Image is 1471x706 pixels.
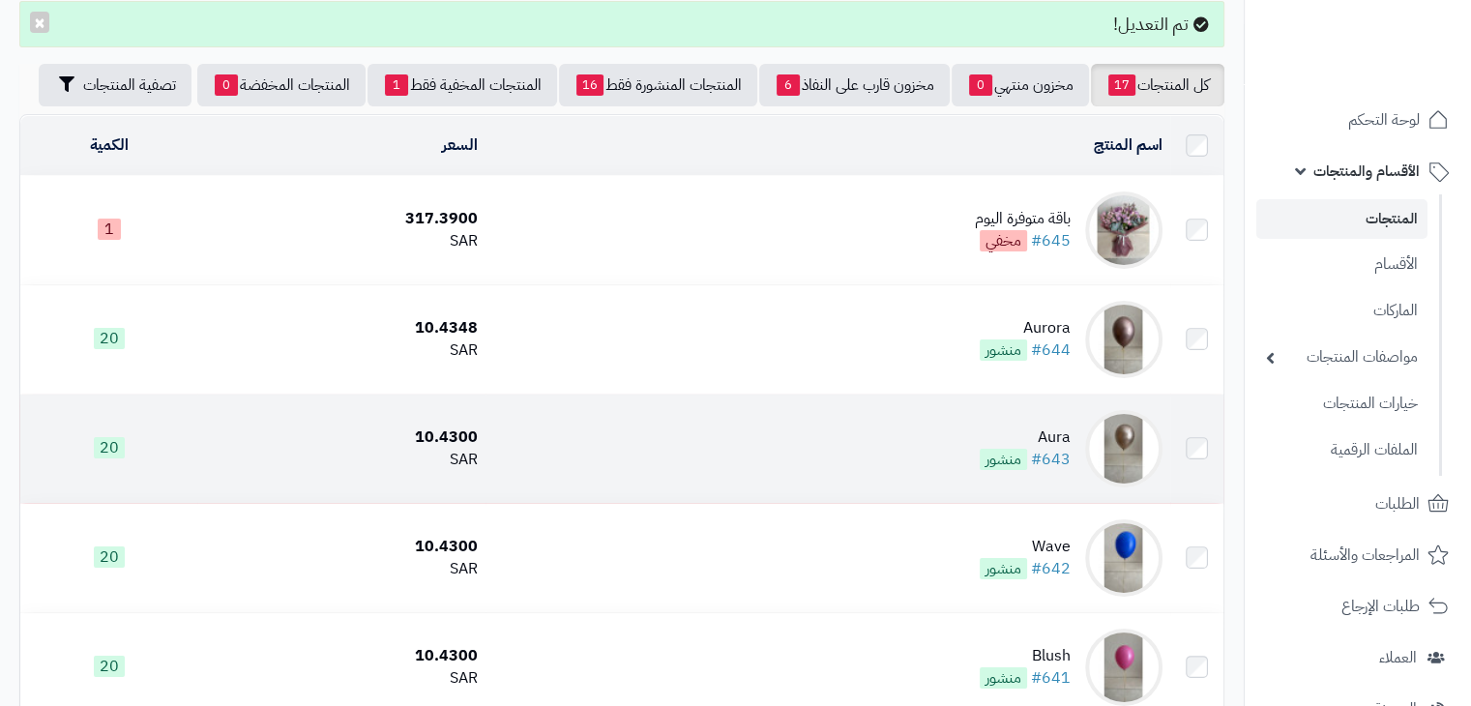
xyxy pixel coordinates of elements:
img: Aurora [1085,301,1162,378]
span: الأقسام والمنتجات [1313,158,1420,185]
span: 6 [777,74,800,96]
span: 0 [215,74,238,96]
a: المنتجات المنشورة فقط16 [559,64,757,106]
a: لوحة التحكم [1256,97,1459,143]
span: 17 [1108,74,1135,96]
a: مواصفات المنتجات [1256,337,1427,378]
div: Blush [980,645,1071,667]
a: الملفات الرقمية [1256,429,1427,471]
span: مخفي [980,230,1027,251]
span: 16 [576,74,603,96]
span: 0 [969,74,992,96]
a: المنتجات المخفضة0 [197,64,366,106]
span: تصفية المنتجات [83,74,176,97]
span: الطلبات [1375,490,1420,517]
div: Aura [980,427,1071,449]
div: 10.4300 [205,536,478,558]
a: العملاء [1256,634,1459,681]
a: السعر [442,133,478,157]
div: SAR [205,558,478,580]
img: Blush [1085,629,1162,706]
div: SAR [205,667,478,690]
div: باقة متوفرة اليوم [975,208,1071,230]
img: Wave [1085,519,1162,597]
div: Wave [980,536,1071,558]
a: الماركات [1256,290,1427,332]
span: لوحة التحكم [1348,106,1420,133]
span: منشور [980,339,1027,361]
span: طلبات الإرجاع [1341,593,1420,620]
div: SAR [205,449,478,471]
button: تصفية المنتجات [39,64,191,106]
a: طلبات الإرجاع [1256,583,1459,630]
span: 20 [94,546,125,568]
div: Aurora [980,317,1071,339]
span: منشور [980,667,1027,689]
span: 1 [98,219,121,240]
span: منشور [980,449,1027,470]
a: #642 [1031,557,1071,580]
span: 20 [94,656,125,677]
a: #644 [1031,338,1071,362]
div: تم التعديل! [19,1,1224,47]
span: 20 [94,437,125,458]
span: المراجعات والأسئلة [1310,542,1420,569]
a: المنتجات المخفية فقط1 [368,64,557,106]
span: 20 [94,328,125,349]
span: منشور [980,558,1027,579]
img: logo-2.png [1339,52,1453,93]
div: 317.3900 [205,208,478,230]
div: SAR [205,339,478,362]
a: الأقسام [1256,244,1427,285]
a: المراجعات والأسئلة [1256,532,1459,578]
a: #643 [1031,448,1071,471]
img: Aura [1085,410,1162,487]
div: SAR [205,230,478,252]
span: 1 [385,74,408,96]
a: #641 [1031,666,1071,690]
div: 10.4348 [205,317,478,339]
a: كل المنتجات17 [1091,64,1224,106]
a: الطلبات [1256,481,1459,527]
a: مخزون منتهي0 [952,64,1089,106]
span: العملاء [1379,644,1417,671]
div: 10.4300 [205,427,478,449]
a: الكمية [90,133,129,157]
button: × [30,12,49,33]
a: #645 [1031,229,1071,252]
a: اسم المنتج [1094,133,1162,157]
a: المنتجات [1256,199,1427,239]
a: مخزون قارب على النفاذ6 [759,64,950,106]
div: 10.4300 [205,645,478,667]
img: باقة متوفرة اليوم [1085,191,1162,269]
a: خيارات المنتجات [1256,383,1427,425]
